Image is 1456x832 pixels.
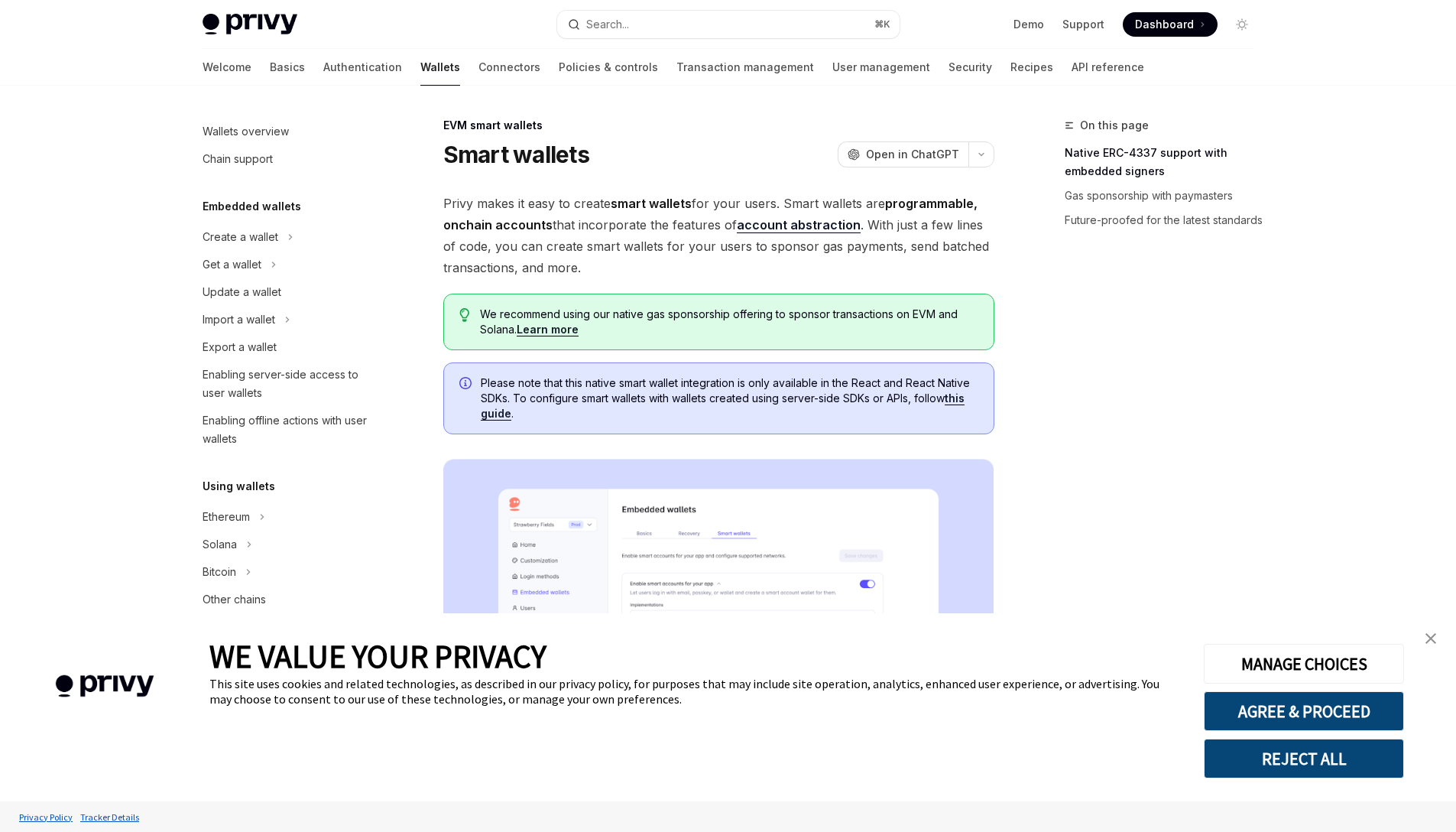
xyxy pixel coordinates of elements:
[190,531,386,558] button: Solana
[611,196,692,211] strong: smart wallets
[190,361,386,407] a: Enabling server-side access to user wallets
[459,377,475,392] svg: Info
[203,228,278,246] div: Create a wallet
[190,251,386,278] button: Get a wallet
[190,306,386,333] button: Import a wallet
[557,11,900,38] button: Search...⌘K
[203,535,237,554] div: Solana
[203,310,275,329] div: Import a wallet
[76,804,143,830] a: Tracker Details
[1072,49,1144,86] a: API reference
[459,308,470,322] svg: Tip
[443,118,994,133] div: EVM smart wallets
[323,49,402,86] a: Authentication
[1013,17,1044,32] a: Demo
[270,49,305,86] a: Basics
[586,15,629,34] div: Search...
[1204,739,1404,778] button: REJECT ALL
[1065,141,1266,184] a: Native ERC-4337 support with embedded signers
[1135,17,1194,32] span: Dashboard
[203,477,275,496] h5: Using wallets
[190,558,386,586] button: Bitcoin
[1010,49,1053,86] a: Recipes
[1425,633,1436,644] img: close banner
[420,49,460,86] a: Wallets
[1123,12,1218,37] a: Dashboard
[203,150,273,168] div: Chain support
[15,804,76,830] a: Privacy Policy
[203,197,301,216] h5: Embedded wallets
[443,141,589,168] h1: Smart wallets
[203,590,266,609] div: Other chains
[203,563,236,581] div: Bitcoin
[1415,623,1446,654] a: close banner
[203,283,281,301] div: Update a wallet
[838,141,968,167] button: Open in ChatGPT
[481,375,978,421] span: Please note that this native smart wallet integration is only available in the React and React Na...
[209,636,546,676] span: WE VALUE YOUR PRIVACY
[874,18,890,31] span: ⌘ K
[443,459,994,827] img: Sample enable smart wallets
[1062,17,1104,32] a: Support
[209,676,1181,707] div: This site uses cookies and related technologies, as described in our privacy policy, for purposes...
[190,333,386,361] a: Export a wallet
[190,503,386,531] button: Ethereum
[203,122,289,141] div: Wallets overview
[190,223,386,251] button: Create a wallet
[1065,184,1266,208] a: Gas sponsorship with paymasters
[190,118,386,145] a: Wallets overview
[203,366,377,402] div: Enabling server-side access to user wallets
[1080,116,1149,135] span: On this page
[190,145,386,173] a: Chain support
[1204,644,1404,684] button: MANAGE CHOICES
[559,49,658,86] a: Policies & controls
[190,586,386,613] a: Other chains
[203,508,250,526] div: Ethereum
[203,14,297,35] img: light logo
[480,307,978,337] span: We recommend using our native gas sponsorship offering to sponsor transactions on EVM and Solana.
[478,49,540,86] a: Connectors
[517,323,579,336] a: Learn more
[203,411,377,448] div: Enabling offline actions with user wallets
[1065,208,1266,232] a: Future-proofed for the latest standards
[832,49,930,86] a: User management
[737,217,861,233] a: account abstraction
[676,49,814,86] a: Transaction management
[1230,12,1254,37] button: Toggle dark mode
[443,193,994,278] span: Privy makes it easy to create for your users. Smart wallets are that incorporate the features of ...
[949,49,992,86] a: Security
[203,49,251,86] a: Welcome
[190,278,386,306] a: Update a wallet
[190,407,386,453] a: Enabling offline actions with user wallets
[23,653,186,720] img: company logo
[1204,691,1404,731] button: AGREE & PROCEED
[866,147,959,162] span: Open in ChatGPT
[203,255,261,274] div: Get a wallet
[203,338,277,356] div: Export a wallet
